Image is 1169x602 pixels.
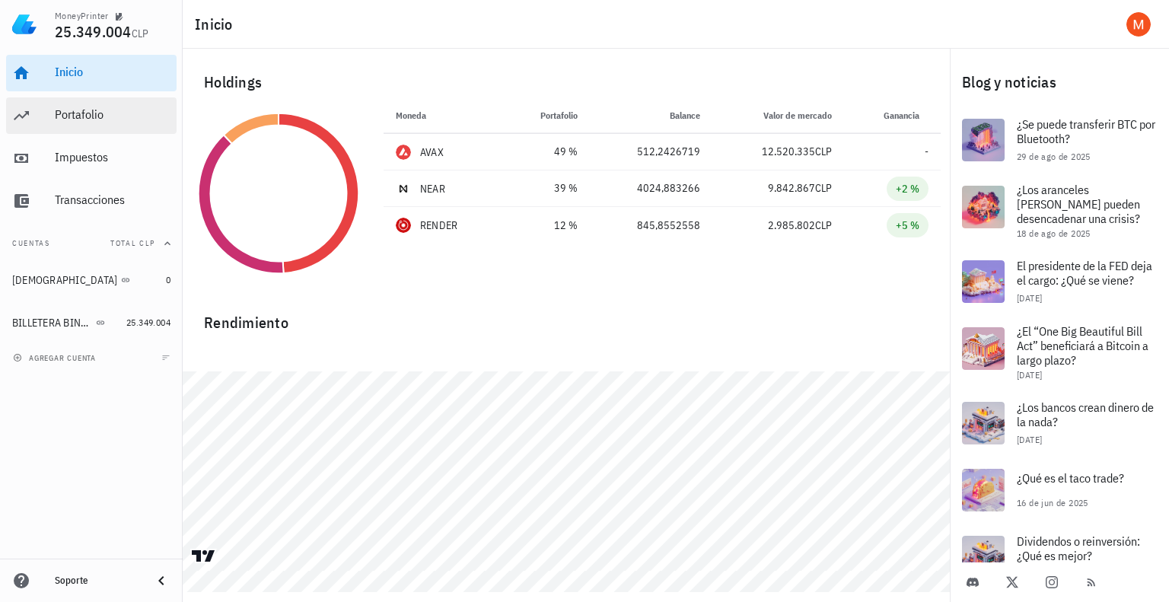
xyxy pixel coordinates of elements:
[1017,151,1091,162] span: 29 de ago de 2025
[950,58,1169,107] div: Blog y noticias
[132,27,149,40] span: CLP
[420,181,445,196] div: NEAR
[950,315,1169,390] a: ¿El “One Big Beautiful Bill Act” beneficiará a Bitcoin a largo plazo? [DATE]
[396,181,411,196] div: NEAR-icon
[1017,323,1148,368] span: ¿El “One Big Beautiful Bill Act” beneficiará a Bitcoin a largo plazo?
[6,97,177,134] a: Portafolio
[55,21,132,42] span: 25.349.004
[6,225,177,262] button: CuentasTotal CLP
[950,248,1169,315] a: El presidente de la FED deja el cargo: ¿Qué se viene? [DATE]
[166,274,170,285] span: 0
[384,97,504,134] th: Moneda
[55,575,140,587] div: Soporte
[110,238,155,248] span: Total CLP
[1017,497,1088,508] span: 16 de jun de 2025
[420,145,444,160] div: AVAX
[762,145,815,158] span: 12.520.335
[9,350,103,365] button: agregar cuenta
[55,150,170,164] div: Impuestos
[602,180,699,196] div: 4024,883266
[192,58,941,107] div: Holdings
[420,218,458,233] div: RENDER
[396,218,411,233] div: RENDER-icon
[55,10,109,22] div: MoneyPrinter
[126,317,170,328] span: 25.349.004
[55,107,170,122] div: Portafolio
[396,145,411,160] div: AVAX-icon
[6,262,177,298] a: [DEMOGRAPHIC_DATA] 0
[950,524,1169,591] a: Dividendos o reinversión: ¿Qué es mejor?
[6,140,177,177] a: Impuestos
[192,298,941,335] div: Rendimiento
[815,181,832,195] span: CLP
[1017,400,1154,429] span: ¿Los bancos crean dinero de la nada?
[602,144,699,160] div: 512,2426719
[1017,228,1091,239] span: 18 de ago de 2025
[1017,534,1140,563] span: Dividendos o reinversión: ¿Qué es mejor?
[1017,470,1124,486] span: ¿Qué es el taco trade?
[516,144,578,160] div: 49 %
[6,55,177,91] a: Inicio
[1126,12,1151,37] div: avatar
[12,12,37,37] img: LedgiFi
[815,145,832,158] span: CLP
[950,457,1169,524] a: ¿Qué es el taco trade? 16 de jun de 2025
[55,193,170,207] div: Transacciones
[1017,116,1155,146] span: ¿Se puede transferir BTC por Bluetooth?
[516,218,578,234] div: 12 %
[12,274,118,287] div: [DEMOGRAPHIC_DATA]
[6,183,177,219] a: Transacciones
[516,180,578,196] div: 39 %
[950,174,1169,248] a: ¿Los aranceles [PERSON_NAME] pueden desencadenar una crisis? 18 de ago de 2025
[950,107,1169,174] a: ¿Se puede transferir BTC por Bluetooth? 29 de ago de 2025
[1017,434,1042,445] span: [DATE]
[884,110,929,121] span: Ganancia
[896,218,919,233] div: +5 %
[1017,292,1042,304] span: [DATE]
[950,390,1169,457] a: ¿Los bancos crean dinero de la nada? [DATE]
[590,97,712,134] th: Balance
[1017,258,1152,288] span: El presidente de la FED deja el cargo: ¿Qué se viene?
[12,317,93,330] div: BILLETERA BINANCE
[712,97,844,134] th: Valor de mercado
[602,218,699,234] div: 845,8552558
[1017,182,1140,226] span: ¿Los aranceles [PERSON_NAME] pueden desencadenar una crisis?
[504,97,590,134] th: Portafolio
[1017,369,1042,381] span: [DATE]
[815,218,832,232] span: CLP
[6,304,177,341] a: BILLETERA BINANCE 25.349.004
[55,65,170,79] div: Inicio
[925,145,929,158] span: -
[768,181,815,195] span: 9.842.867
[16,353,96,363] span: agregar cuenta
[190,549,217,563] a: Charting by TradingView
[768,218,815,232] span: 2.985.802
[896,181,919,196] div: +2 %
[195,12,239,37] h1: Inicio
